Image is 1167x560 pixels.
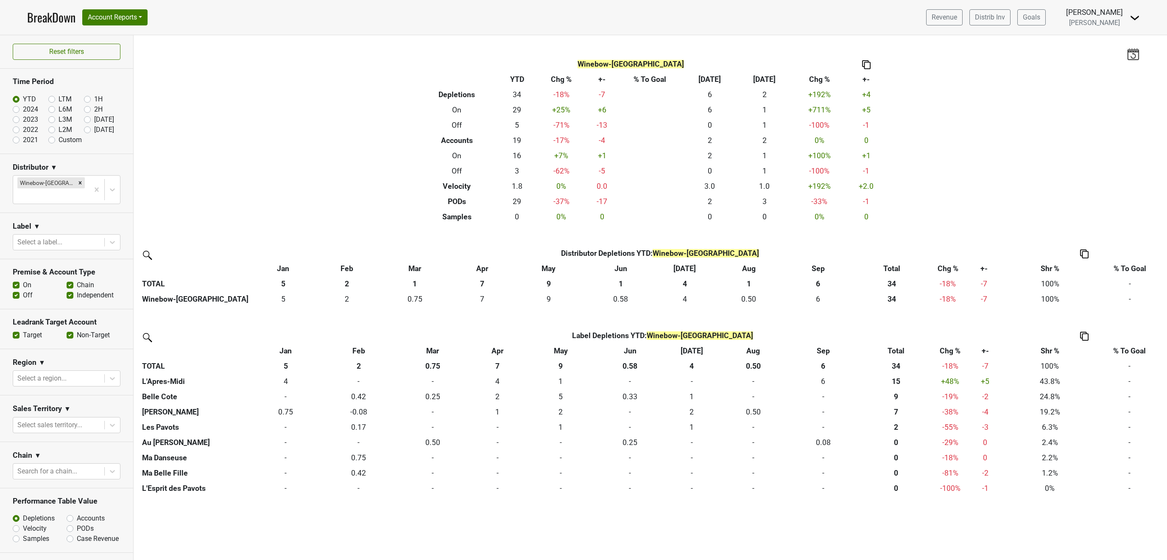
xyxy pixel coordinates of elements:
th: Off [415,163,499,179]
div: 34 [853,294,930,305]
th: 4 [657,276,713,291]
th: Shr %: activate to sort column ascending [1005,261,1096,276]
label: Samples [23,534,49,544]
div: 7 [453,294,511,305]
td: +2.0 [847,179,886,194]
label: [DATE] [94,115,114,125]
h3: Chain [13,451,32,460]
th: Label Depletions YTD : [320,328,1005,343]
h3: Label [13,222,31,231]
td: 1 [737,148,792,163]
td: +48 % [935,374,965,389]
td: 0 [682,118,737,133]
button: Account Reports [82,9,148,25]
td: 0 % [792,209,847,224]
td: +192 % [792,179,847,194]
th: Jul: activate to sort column ascending [657,261,713,276]
td: +7 % [536,148,587,163]
td: 29 [499,194,536,209]
div: 0.33 [597,391,664,402]
span: Winebow-[GEOGRAPHIC_DATA] [578,60,684,68]
th: % To Goal [617,72,682,87]
td: 0 [595,404,665,420]
td: -13 [587,118,617,133]
img: Copy to clipboard [862,60,871,69]
td: 3 [499,163,536,179]
td: -17 [587,194,617,209]
td: 19.2% [1005,404,1095,420]
label: 2024 [23,104,38,115]
label: Chain [77,280,94,290]
td: 100% [1005,291,1096,307]
div: 5 [529,391,592,402]
th: May: activate to sort column ascending [513,261,584,276]
td: 0 [397,374,468,389]
td: +192 % [792,87,847,102]
div: 0.58 [586,294,655,305]
th: % To Goal: activate to sort column ascending [1095,343,1164,358]
h3: Time Period [13,77,120,86]
th: 6 [789,358,857,374]
th: Sep: activate to sort column ascending [789,343,857,358]
td: 6 [789,374,857,389]
td: -7 [966,358,1005,374]
th: Distributor Depletions YTD : [315,246,1005,261]
div: [PERSON_NAME] [1066,7,1123,18]
th: 15.000 [857,374,935,389]
div: - [791,391,856,402]
th: 7 [451,276,513,291]
div: -2 [968,391,1003,402]
td: 3 [737,194,792,209]
th: Feb: activate to sort column ascending [315,261,379,276]
th: Shr %: activate to sort column ascending [1005,343,1095,358]
td: +711 % [792,102,847,118]
div: - [720,376,787,387]
td: 1.5 [468,389,527,404]
td: 0 % [536,179,587,194]
span: ▼ [34,451,41,461]
img: filter [140,330,154,344]
th: 2 [320,358,397,374]
th: 0.50 [718,358,789,374]
th: Winebow-[GEOGRAPHIC_DATA] [140,291,251,307]
td: 4 [251,374,320,389]
div: 0.75 [253,406,318,417]
td: -18 % [935,358,965,374]
img: filter [140,248,154,261]
th: Jul: activate to sort column ascending [665,343,718,358]
td: -1 [847,163,886,179]
h3: Distributor [13,163,48,172]
label: YTD [23,94,36,104]
th: Total: activate to sort column ascending [857,343,935,358]
div: 9 [860,391,932,402]
td: 24.8% [1005,389,1095,404]
th: 0.75 [397,358,468,374]
label: Depletions [23,513,55,524]
td: -18 % [536,87,587,102]
td: 0 [251,389,320,404]
div: 0.42 [322,391,395,402]
td: 1 [527,374,595,389]
label: Case Revenue [77,534,119,544]
td: 29 [499,102,536,118]
span: ▼ [50,162,57,173]
label: 2H [94,104,103,115]
div: 7 [860,406,932,417]
th: 1 [379,276,452,291]
td: 0 [789,389,857,404]
td: 1 [737,118,792,133]
th: Velocity [415,179,499,194]
td: -71 % [536,118,587,133]
td: 0 [737,209,792,224]
div: -0.08 [322,406,395,417]
div: - [720,391,787,402]
td: 9.167 [513,291,584,307]
label: 2021 [23,135,38,145]
th: Chg %: activate to sort column ascending [932,261,963,276]
td: 2 [682,194,737,209]
td: 0.75 [251,404,320,420]
td: 0 [320,374,397,389]
label: Target [23,330,42,340]
td: +5 [847,102,886,118]
td: - [1095,389,1164,404]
